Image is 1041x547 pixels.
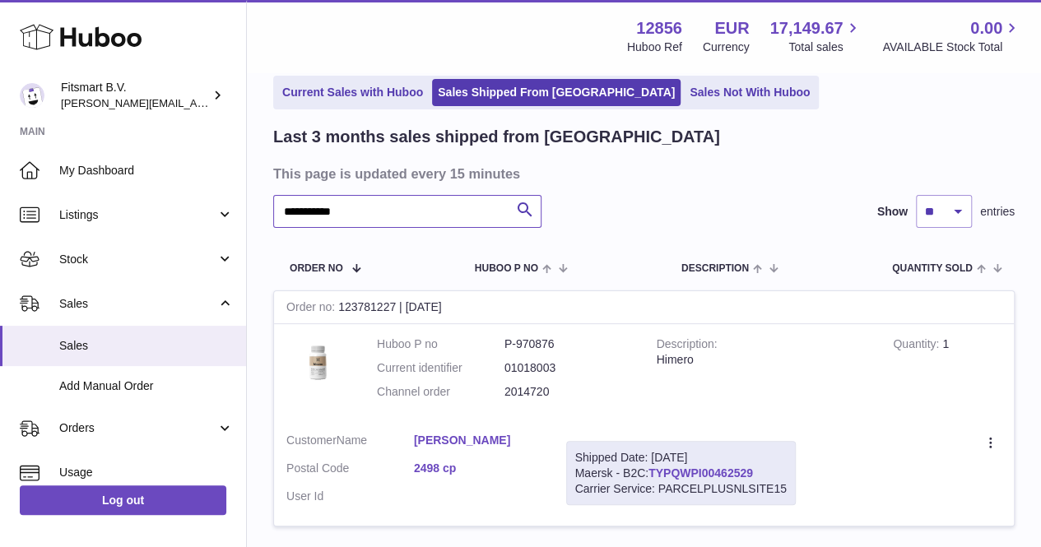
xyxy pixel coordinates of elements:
div: Carrier Service: PARCELPLUSNLSITE15 [575,481,787,497]
dt: Current identifier [377,360,504,376]
a: Current Sales with Huboo [277,79,429,106]
img: jonathan@leaderoo.com [20,83,44,108]
span: Orders [59,420,216,436]
span: Sales [59,338,234,354]
strong: Quantity [893,337,942,355]
span: [PERSON_NAME][EMAIL_ADDRESS][DOMAIN_NAME] [61,96,330,109]
dt: Channel order [377,384,504,400]
dd: P-970876 [504,336,632,352]
span: 0.00 [970,17,1002,39]
span: Add Manual Order [59,378,234,394]
h2: Last 3 months sales shipped from [GEOGRAPHIC_DATA] [273,126,720,148]
dt: Huboo P no [377,336,504,352]
dd: 2014720 [504,384,632,400]
span: entries [980,204,1015,220]
span: Order No [290,263,343,274]
strong: Description [657,337,718,355]
h3: This page is updated every 15 minutes [273,165,1011,183]
span: Description [681,263,749,274]
dt: Name [286,433,414,452]
div: Currency [703,39,750,55]
div: Shipped Date: [DATE] [575,450,787,466]
dd: 01018003 [504,360,632,376]
strong: EUR [714,17,749,39]
a: Sales Shipped From [GEOGRAPHIC_DATA] [432,79,681,106]
a: 2498 cp [414,461,541,476]
span: 17,149.67 [769,17,843,39]
a: TYPQWPI00462529 [648,466,753,480]
a: Log out [20,485,226,515]
span: AVAILABLE Stock Total [882,39,1021,55]
td: 1 [881,324,1014,420]
span: Stock [59,252,216,267]
div: Maersk - B2C: [566,441,796,506]
span: Listings [59,207,216,223]
span: Sales [59,296,216,312]
div: Huboo Ref [627,39,682,55]
span: My Dashboard [59,163,234,178]
a: [PERSON_NAME] [414,433,541,448]
span: Quantity Sold [892,263,973,274]
strong: 12856 [636,17,682,39]
a: Sales Not With Huboo [684,79,816,106]
span: Usage [59,465,234,480]
img: 128561711358723.png [286,336,352,385]
span: Total sales [788,39,862,55]
a: 17,149.67 Total sales [769,17,862,55]
div: Himero [657,352,869,368]
span: Huboo P no [475,263,538,274]
div: Fitsmart B.V. [61,80,209,111]
strong: Order no [286,300,338,318]
dt: Postal Code [286,461,414,480]
label: Show [877,204,908,220]
dt: User Id [286,489,414,504]
span: Customer [286,433,337,447]
a: 0.00 AVAILABLE Stock Total [882,17,1021,55]
div: 123781227 | [DATE] [274,291,1014,324]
